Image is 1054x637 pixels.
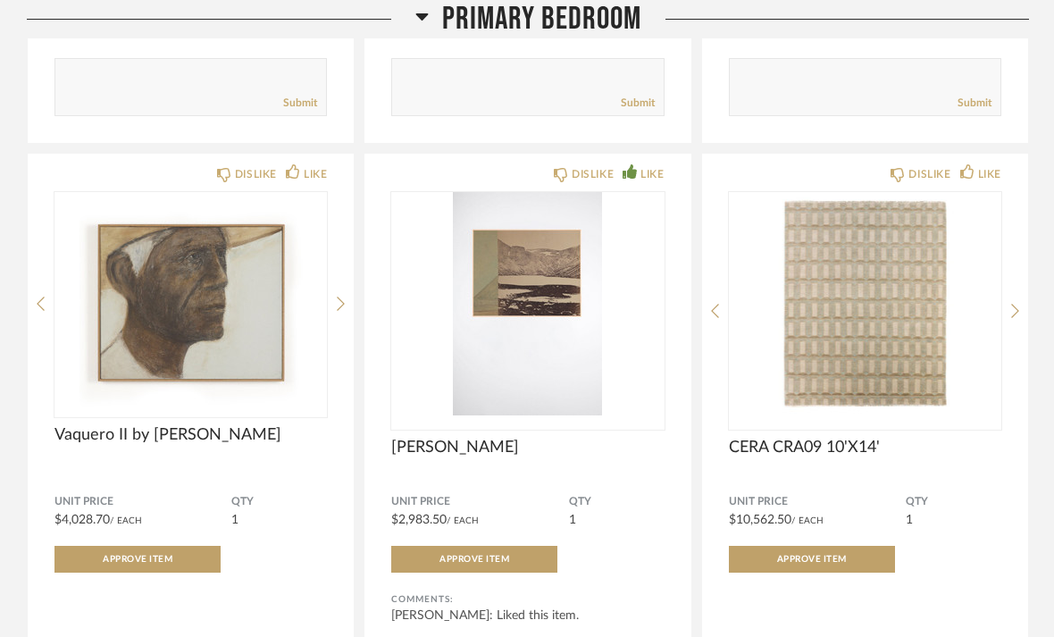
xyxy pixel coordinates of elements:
button: Approve Item [54,546,221,573]
div: DISLIKE [908,165,950,183]
div: DISLIKE [235,165,277,183]
span: / Each [791,516,824,525]
span: Approve Item [439,555,509,564]
span: Unit Price [391,495,568,509]
button: Approve Item [729,546,895,573]
div: [PERSON_NAME]: Liked this item. [391,607,664,624]
div: 0 [391,192,664,415]
span: $2,983.50 [391,514,447,526]
span: / Each [447,516,479,525]
span: Approve Item [777,555,847,564]
img: undefined [391,192,664,415]
span: CERA CRA09 10'X14' [729,438,1001,457]
div: LIKE [304,165,327,183]
img: undefined [54,192,327,415]
span: QTY [231,495,327,509]
span: QTY [569,495,665,509]
span: $10,562.50 [729,514,791,526]
span: Unit Price [54,495,231,509]
span: QTY [906,495,1001,509]
span: 1 [231,514,238,526]
span: Unit Price [729,495,906,509]
div: 0 [729,192,1001,415]
span: 1 [906,514,913,526]
img: undefined [729,192,1001,415]
span: 1 [569,514,576,526]
div: Comments: [391,591,664,608]
span: Approve Item [103,555,172,564]
div: DISLIKE [572,165,614,183]
div: LIKE [978,165,1001,183]
button: Approve Item [391,546,557,573]
a: Submit [958,96,991,111]
div: LIKE [640,165,664,183]
a: Submit [621,96,655,111]
span: $4,028.70 [54,514,110,526]
a: Submit [283,96,317,111]
span: Vaquero II by [PERSON_NAME] [54,425,327,445]
span: [PERSON_NAME] [391,438,664,457]
span: / Each [110,516,142,525]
